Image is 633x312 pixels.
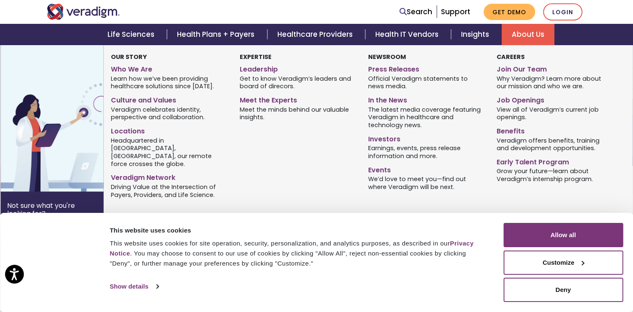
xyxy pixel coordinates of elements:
a: Benefits [497,124,612,136]
a: Locations [111,124,227,136]
a: Health IT Vendors [365,24,451,45]
a: Who We Are [111,62,227,74]
a: Job Openings [497,93,612,105]
a: Support [441,7,470,17]
span: Veradigm celebrates identity, perspective and collaboration. [111,105,227,121]
a: Insights [451,24,502,45]
strong: Expertise [240,53,272,61]
span: Official Veradigm statements to news media. [368,74,484,90]
span: Headquartered in [GEOGRAPHIC_DATA], [GEOGRAPHIC_DATA], our remote force crosses the globe. [111,136,227,168]
span: View all of Veradigm’s current job openings. [497,105,612,121]
a: Meet the Experts [240,93,356,105]
a: Join Our Team [497,62,612,74]
button: Deny [503,278,623,302]
span: Why Veradigm? Learn more about our mission and who we are. [497,74,612,90]
a: Life Sciences [97,24,167,45]
a: Search [400,6,432,18]
span: Grow your future—learn about Veradigm’s internship program. [497,167,612,183]
a: Early Talent Program [497,155,612,167]
span: We’d love to meet you—find out where Veradigm will be next. [368,175,484,191]
a: Show details [110,280,158,293]
a: Press Releases [368,62,484,74]
span: The latest media coverage featuring Veradigm in healthcare and technology news. [368,105,484,129]
span: Driving Value at the Intersection of Payers, Providers, and Life Science. [111,182,227,199]
a: In the News [368,93,484,105]
img: Vector image of Veradigm’s Story [0,45,135,192]
a: About Us [502,24,554,45]
a: Get Demo [484,4,535,20]
span: Get to know Veradigm’s leaders and board of direcors. [240,74,356,90]
a: Healthcare Providers [267,24,365,45]
img: Veradigm logo [47,4,120,20]
button: Allow all [503,223,623,247]
p: Not sure what you're looking for? [7,202,97,217]
span: Veradigm offers benefits, training and development opportunities. [497,136,612,152]
a: Investors [368,132,484,144]
span: Learn how we’ve been providing healthcare solutions since [DATE]. [111,74,227,90]
a: Login [543,3,582,20]
a: Events [368,163,484,175]
span: Meet the minds behind our valuable insights. [240,105,356,121]
button: Customize [503,251,623,275]
strong: Our Story [111,53,147,61]
a: Health Plans + Payers [167,24,267,45]
span: Earnings, events, press release information and more. [368,144,484,160]
strong: Careers [497,53,525,61]
a: Culture and Values [111,93,227,105]
a: Veradigm Network [111,170,227,182]
div: This website uses cookies for site operation, security, personalization, and analytics purposes, ... [110,238,484,269]
a: Leadership [240,62,356,74]
div: This website uses cookies [110,225,484,235]
strong: Newsroom [368,53,406,61]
